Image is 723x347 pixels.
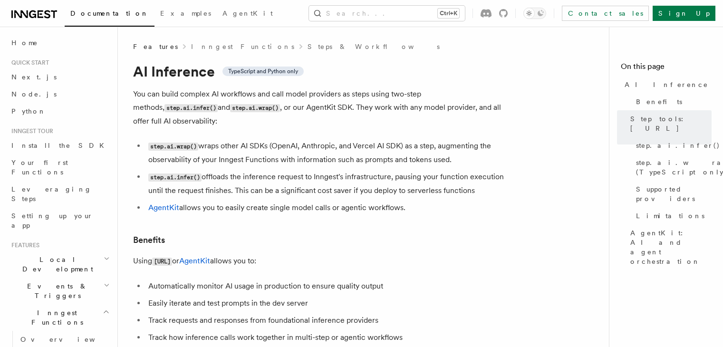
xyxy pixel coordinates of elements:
[11,142,110,149] span: Install the SDK
[8,207,112,234] a: Setting up your app
[148,203,179,212] a: AgentKit
[8,103,112,120] a: Python
[154,3,217,26] a: Examples
[145,314,513,327] li: Track requests and responses from foundational inference providers
[8,241,39,249] span: Features
[11,159,68,176] span: Your first Functions
[630,228,712,266] span: AgentKit: AI and agent orchestration
[636,211,704,221] span: Limitations
[133,87,513,128] p: You can build complex AI workflows and call model providers as steps using two-step methods, and ...
[308,42,440,51] a: Steps & Workflows
[632,137,712,154] a: step.ai.infer()
[230,104,280,112] code: step.ai.wrap()
[145,280,513,293] li: Automatically monitor AI usage in production to ensure quality output
[11,212,93,229] span: Setting up your app
[632,181,712,207] a: Supported providers
[636,184,712,203] span: Supported providers
[632,154,712,181] a: step.ai.wrap() (TypeScript only)
[217,3,279,26] a: AgentKit
[632,93,712,110] a: Benefits
[8,181,112,207] a: Leveraging Steps
[164,104,218,112] code: step.ai.infer()
[145,297,513,310] li: Easily iterate and test prompts in the dev server
[8,251,112,278] button: Local Development
[8,137,112,154] a: Install the SDK
[636,97,682,106] span: Benefits
[11,90,57,98] span: Node.js
[8,278,112,304] button: Events & Triggers
[11,73,57,81] span: Next.js
[630,114,712,133] span: Step tools: [URL]
[70,10,149,17] span: Documentation
[8,154,112,181] a: Your first Functions
[636,141,720,150] span: step.ai.infer()
[8,34,112,51] a: Home
[627,224,712,270] a: AgentKit: AI and agent orchestration
[152,258,172,266] code: [URL]
[145,170,513,197] li: offloads the inference request to Inngest's infrastructure, pausing your function execution until...
[8,127,53,135] span: Inngest tour
[8,86,112,103] a: Node.js
[8,308,103,327] span: Inngest Functions
[148,143,198,151] code: step.ai.wrap()
[8,255,104,274] span: Local Development
[11,38,38,48] span: Home
[133,233,165,247] a: Benefits
[228,67,298,75] span: TypeScript and Python only
[160,10,211,17] span: Examples
[627,110,712,137] a: Step tools: [URL]
[179,256,210,265] a: AgentKit
[11,107,46,115] span: Python
[625,80,708,89] span: AI Inference
[145,331,513,344] li: Track how inference calls work together in multi-step or agentic workflows
[222,10,273,17] span: AgentKit
[133,63,513,80] h1: AI Inference
[191,42,294,51] a: Inngest Functions
[133,254,513,268] p: Using or allows you to:
[8,59,49,67] span: Quick start
[309,6,465,21] button: Search...Ctrl+K
[8,68,112,86] a: Next.js
[11,185,92,202] span: Leveraging Steps
[145,201,513,214] li: allows you to easily create single model calls or agentic workflows.
[523,8,546,19] button: Toggle dark mode
[20,336,118,343] span: Overview
[621,76,712,93] a: AI Inference
[148,173,202,182] code: step.ai.infer()
[8,304,112,331] button: Inngest Functions
[632,207,712,224] a: Limitations
[8,281,104,300] span: Events & Triggers
[653,6,715,21] a: Sign Up
[562,6,649,21] a: Contact sales
[133,42,178,51] span: Features
[438,9,459,18] kbd: Ctrl+K
[145,139,513,166] li: wraps other AI SDKs (OpenAI, Anthropic, and Vercel AI SDK) as a step, augmenting the observabilit...
[621,61,712,76] h4: On this page
[65,3,154,27] a: Documentation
